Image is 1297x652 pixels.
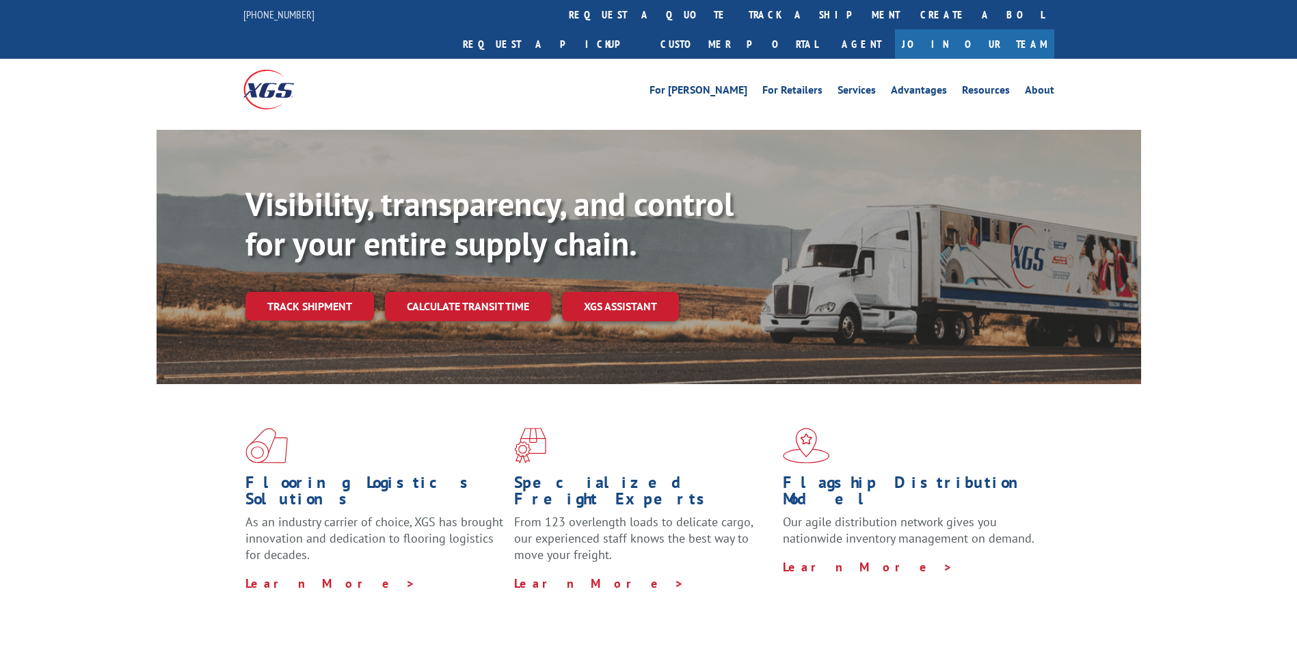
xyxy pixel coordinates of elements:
a: For [PERSON_NAME] [650,85,747,100]
a: Services [838,85,876,100]
a: [PHONE_NUMBER] [243,8,315,21]
p: From 123 overlength loads to delicate cargo, our experienced staff knows the best way to move you... [514,514,773,575]
h1: Flagship Distribution Model [783,474,1041,514]
a: Resources [962,85,1010,100]
a: Join Our Team [895,29,1054,59]
a: Track shipment [245,292,374,321]
a: XGS ASSISTANT [562,292,679,321]
img: xgs-icon-total-supply-chain-intelligence-red [245,428,288,463]
a: Learn More > [514,575,684,591]
a: Agent [828,29,895,59]
a: About [1025,85,1054,100]
a: Advantages [891,85,947,100]
img: xgs-icon-flagship-distribution-model-red [783,428,830,463]
h1: Flooring Logistics Solutions [245,474,504,514]
h1: Specialized Freight Experts [514,474,773,514]
span: Our agile distribution network gives you nationwide inventory management on demand. [783,514,1034,546]
a: Customer Portal [650,29,828,59]
a: Calculate transit time [385,292,551,321]
b: Visibility, transparency, and control for your entire supply chain. [245,182,734,264]
span: As an industry carrier of choice, XGS has brought innovation and dedication to flooring logistics... [245,514,503,562]
img: xgs-icon-focused-on-flooring-red [514,428,546,463]
a: Learn More > [783,559,953,575]
a: Learn More > [245,575,416,591]
a: For Retailers [762,85,823,100]
a: Request a pickup [453,29,650,59]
